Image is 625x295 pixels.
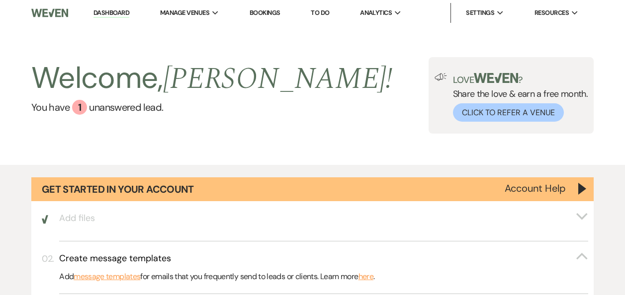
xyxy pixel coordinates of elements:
[93,8,129,18] a: Dashboard
[447,73,588,122] div: Share the love & earn a free month.
[453,73,588,84] p: Love ?
[59,252,171,265] h3: Create message templates
[59,212,588,224] button: Add files
[311,8,329,17] a: To Do
[42,182,194,196] h1: Get Started in Your Account
[31,57,393,100] h2: Welcome,
[505,183,566,193] button: Account Help
[360,8,392,18] span: Analytics
[453,103,564,122] button: Click to Refer a Venue
[250,8,280,17] a: Bookings
[163,56,393,102] span: [PERSON_NAME] !
[59,252,588,265] button: Create message templates
[59,212,95,224] h3: Add files
[72,100,87,115] div: 1
[74,270,140,283] a: message templates
[59,270,588,283] p: Add for emails that you frequently send to leads or clients. Learn more .
[535,8,569,18] span: Resources
[31,100,393,115] a: You have 1 unanswered lead.
[31,2,68,23] img: Weven Logo
[474,73,518,83] img: weven-logo-green.svg
[358,270,373,283] a: here
[160,8,209,18] span: Manage Venues
[466,8,494,18] span: Settings
[435,73,447,81] img: loud-speaker-illustration.svg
